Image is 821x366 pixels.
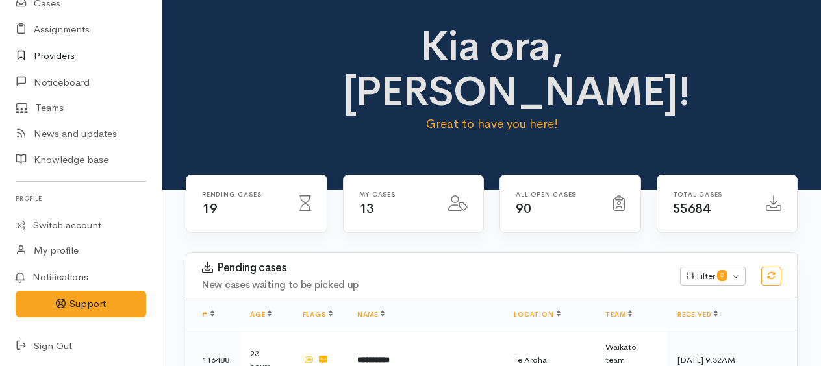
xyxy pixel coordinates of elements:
[680,267,746,286] button: Filter0
[516,191,598,198] h6: All Open cases
[673,191,751,198] h6: Total cases
[202,310,214,319] a: #
[516,201,531,217] span: 90
[202,201,217,217] span: 19
[202,191,284,198] h6: Pending cases
[514,310,560,319] a: Location
[673,201,711,217] span: 55684
[357,310,385,319] a: Name
[514,354,547,365] span: Te Aroha
[677,310,718,319] a: Received
[359,201,374,217] span: 13
[16,189,146,207] h6: Profile
[202,262,664,274] h3: Pending cases
[250,310,272,319] a: Age
[605,310,632,319] a: Team
[343,23,641,115] h1: Kia ora, [PERSON_NAME]!
[16,291,146,317] button: Support
[717,270,727,280] span: 0
[359,191,433,198] h6: My cases
[202,280,664,291] h4: New cases waiting to be picked up
[303,310,333,319] a: Flags
[343,115,641,133] p: Great to have you here!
